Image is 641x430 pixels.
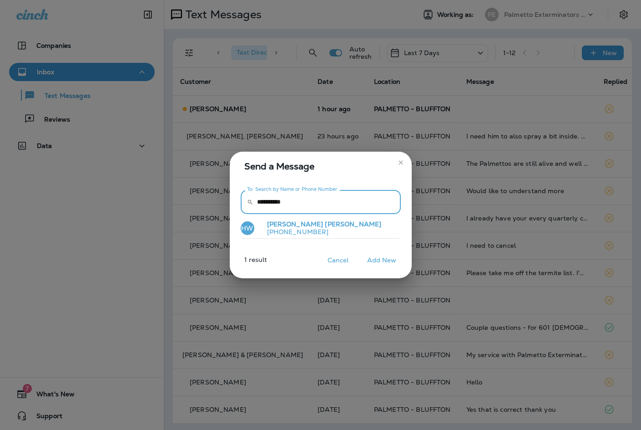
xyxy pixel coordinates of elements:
button: Cancel [321,253,355,267]
button: close [394,155,408,170]
label: To: Search by Name or Phone Number [247,186,338,193]
span: Send a Message [244,159,401,174]
button: Add New [363,253,401,267]
span: [PERSON_NAME] [325,220,381,228]
p: [PHONE_NUMBER] [260,228,382,235]
span: [PERSON_NAME] [267,220,323,228]
p: 1 result [226,256,268,271]
div: HW [241,221,254,235]
button: HW[PERSON_NAME] [PERSON_NAME][PHONE_NUMBER] [241,218,401,239]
